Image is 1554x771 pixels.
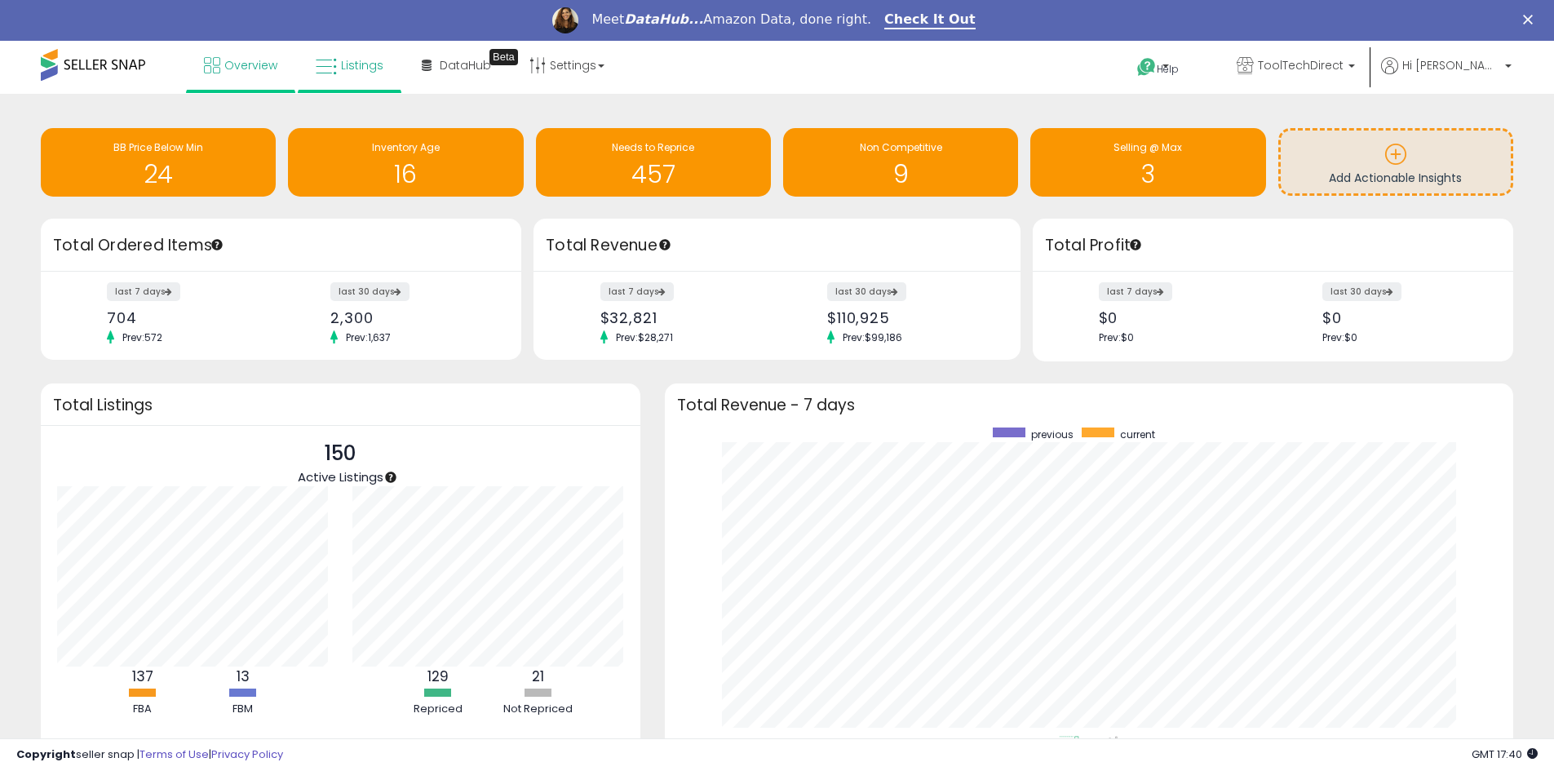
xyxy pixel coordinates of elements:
h3: Total Ordered Items [53,234,509,257]
span: 2025-10-8 17:40 GMT [1472,747,1538,762]
b: 129 [427,667,449,686]
a: Settings [517,41,617,90]
span: Overview [224,57,277,73]
i: DataHub... [624,11,703,27]
span: Active Listings [298,468,383,485]
h3: Total Listings [53,399,628,411]
div: $32,821 [600,309,765,326]
div: Tooltip anchor [210,237,224,252]
h1: 9 [791,161,1010,188]
span: Hi [PERSON_NAME] [1402,57,1500,73]
a: Needs to Reprice 457 [536,128,771,197]
h1: 24 [49,161,268,188]
span: BB Price Below Min [113,140,203,154]
div: FBA [94,702,192,717]
div: 2,300 [330,309,493,326]
span: ToolTechDirect [1258,57,1344,73]
div: seller snap | | [16,747,283,763]
span: Prev: 1,637 [338,330,399,344]
h3: Total Revenue - 7 days [677,399,1501,411]
span: Selling @ Max [1113,140,1182,154]
h1: 457 [544,161,763,188]
a: BB Price Below Min 24 [41,128,276,197]
span: DataHub [440,57,491,73]
div: $0 [1322,309,1485,326]
span: current [1120,428,1155,441]
div: $110,925 [827,309,992,326]
a: DataHub [410,41,503,90]
span: Help [1157,62,1179,76]
span: Prev: 572 [114,330,170,344]
div: 704 [107,309,269,326]
div: Close [1523,15,1539,24]
a: Help [1124,45,1211,94]
a: Hi [PERSON_NAME] [1381,57,1512,94]
div: FBM [194,702,292,717]
label: last 30 days [827,282,906,301]
label: last 30 days [330,282,410,301]
div: Meet Amazon Data, done right. [591,11,871,28]
div: Not Repriced [489,702,587,717]
div: Tooltip anchor [1128,237,1143,252]
label: last 7 days [600,282,674,301]
span: Needs to Reprice [612,140,694,154]
h1: 16 [296,161,515,188]
a: Privacy Policy [211,747,283,762]
i: Get Help [1136,57,1157,78]
label: last 30 days [1322,282,1401,301]
a: Inventory Age 16 [288,128,523,197]
span: Prev: $28,271 [608,330,681,344]
label: last 7 days [107,282,180,301]
p: 150 [298,438,383,469]
img: Profile image for Georgie [552,7,578,33]
span: Inventory Age [372,140,440,154]
a: Add Actionable Insights [1281,131,1511,193]
span: Prev: $99,186 [835,330,910,344]
div: Tooltip anchor [657,237,672,252]
strong: Copyright [16,747,76,762]
span: Non Competitive [860,140,942,154]
a: Check It Out [884,11,976,29]
a: Terms of Use [139,747,209,762]
span: Listings [341,57,383,73]
span: Add Actionable Insights [1329,170,1462,186]
div: $0 [1099,309,1261,326]
a: ToolTechDirect [1224,41,1367,94]
span: Prev: $0 [1099,330,1134,344]
a: Non Competitive 9 [783,128,1018,197]
h3: Total Revenue [546,234,1008,257]
span: Prev: $0 [1322,330,1357,344]
b: 137 [132,667,153,686]
a: Selling @ Max 3 [1030,128,1265,197]
a: Overview [192,41,290,90]
label: last 7 days [1099,282,1172,301]
span: previous [1031,428,1074,441]
div: Tooltip anchor [383,470,398,485]
a: Listings [303,41,396,90]
h1: 3 [1038,161,1257,188]
h3: Total Profit [1045,234,1501,257]
div: Repriced [389,702,487,717]
div: Tooltip anchor [489,49,518,65]
b: 13 [237,667,250,686]
b: 21 [532,667,544,686]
